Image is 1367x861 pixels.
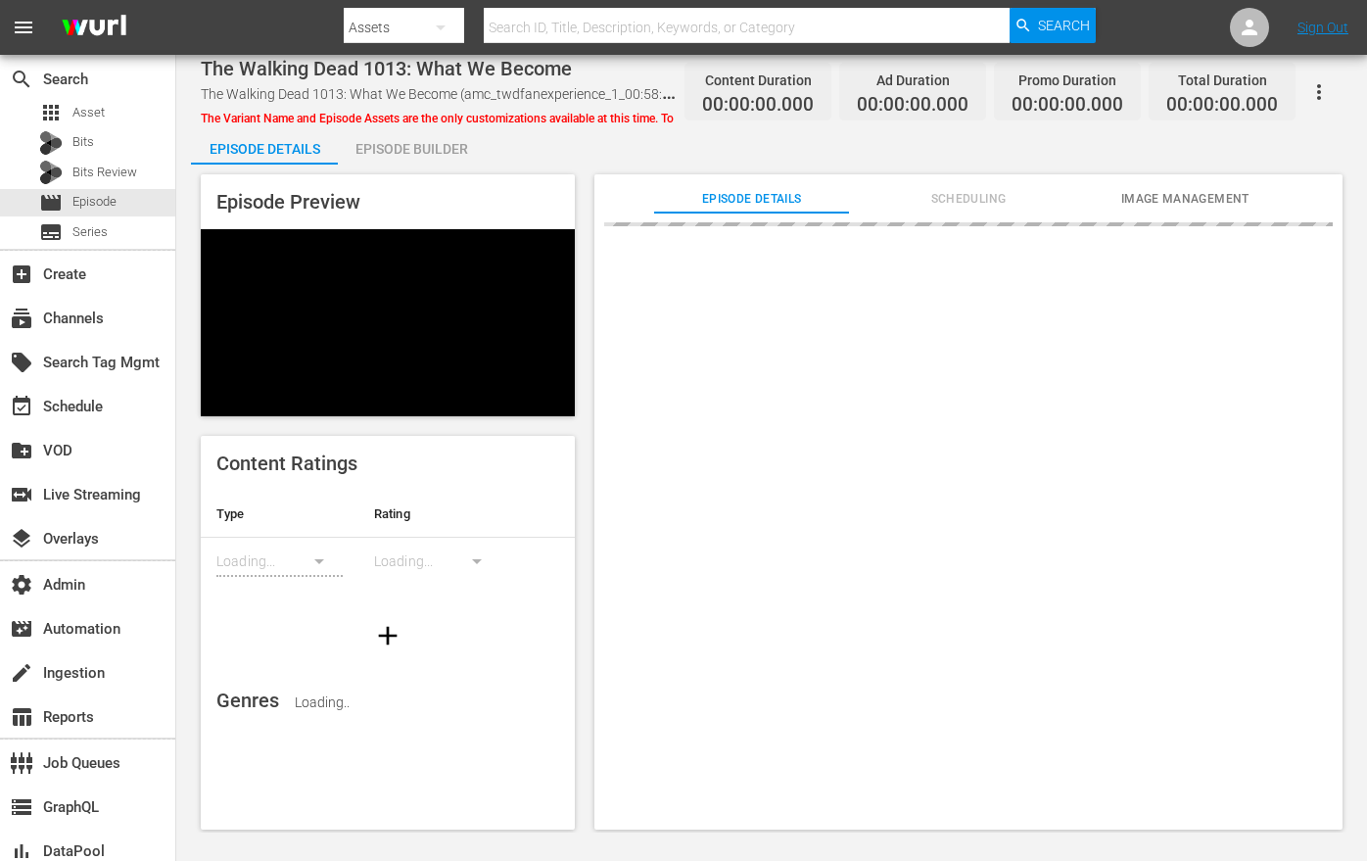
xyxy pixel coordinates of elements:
[1166,67,1278,94] div: Total Duration
[871,189,1065,210] span: Scheduling
[358,491,516,538] th: Rating
[338,125,485,172] div: Episode Builder
[39,161,63,184] div: Bits Review
[10,527,33,550] span: Overlays
[654,189,849,210] span: Episode Details
[10,307,33,330] span: Channels
[39,131,63,155] div: Bits
[10,795,33,819] span: GraphQL
[857,67,968,94] div: Ad Duration
[216,689,279,712] span: Genres
[702,67,814,94] div: Content Duration
[1166,94,1278,117] span: 00:00:00.000
[10,68,33,91] span: Search
[191,125,338,172] div: Episode Details
[295,694,350,710] span: Loading..
[857,94,968,117] span: 00:00:00.000
[72,192,117,212] span: Episode
[10,263,33,286] span: Create
[702,94,814,117] span: 00:00:00.000
[10,573,33,597] span: Admin
[10,351,33,374] span: Search Tag Mgmt
[1012,67,1123,94] div: Promo Duration
[338,125,485,165] button: Episode Builder
[1010,8,1096,43] button: Search
[39,191,63,215] span: Episode
[201,491,358,538] th: Type
[72,103,105,122] span: Asset
[10,705,33,729] span: Reports
[1297,20,1348,35] a: Sign Out
[10,617,33,641] span: Automation
[72,222,108,242] span: Series
[1012,94,1123,117] span: 00:00:00.000
[47,5,141,51] img: ans4CAIJ8jUAAAAAAAAAAAAAAAAAAAAAAAAgQb4GAAAAAAAAAAAAAAAAAAAAAAAAJMjXAAAAAAAAAAAAAAAAAAAAAAAAgAT5G...
[10,439,33,462] span: VOD
[201,80,683,104] span: The Walking Dead 1013: What We Become (amc_twdfanexperience_1_00:58:00)
[10,661,33,685] span: Ingestion
[191,125,338,165] button: Episode Details
[39,220,63,244] span: Series
[12,16,35,39] span: menu
[39,101,63,124] span: Asset
[201,491,575,598] table: simple table
[201,112,1003,125] span: The Variant Name and Episode Assets are the only customizations available at this time. To modify...
[10,483,33,506] span: Live Streaming
[216,190,360,214] span: Episode Preview
[72,132,94,152] span: Bits
[72,163,137,182] span: Bits Review
[10,395,33,418] span: Schedule
[1038,8,1090,43] span: Search
[216,452,357,475] span: Content Ratings
[10,751,33,775] span: Job Queues
[201,57,572,80] span: The Walking Dead 1013: What We Become
[1088,189,1283,210] span: Image Management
